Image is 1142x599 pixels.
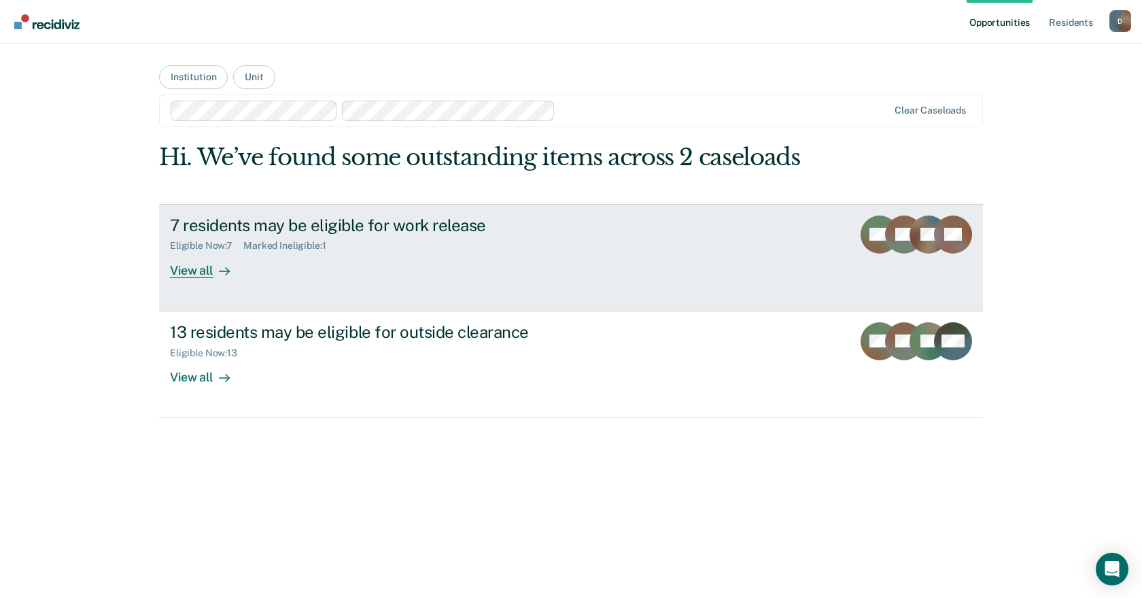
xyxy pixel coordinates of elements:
div: 13 residents may be eligible for outside clearance [170,322,647,342]
img: Recidiviz [14,14,80,29]
div: View all [170,358,246,385]
div: View all [170,252,246,278]
div: Eligible Now : 13 [170,347,248,359]
button: Institution [159,65,228,89]
div: Open Intercom Messenger [1096,553,1128,585]
div: Clear caseloads [895,105,966,116]
a: 7 residents may be eligible for work releaseEligible Now:7Marked Ineligible:1View all [159,204,983,311]
div: Marked Ineligible : 1 [243,240,336,252]
div: Hi. We’ve found some outstanding items across 2 caseloads [159,143,818,171]
div: Eligible Now : 7 [170,240,243,252]
a: 13 residents may be eligible for outside clearanceEligible Now:13View all [159,311,983,418]
button: Profile dropdown button [1109,10,1131,32]
div: D [1109,10,1131,32]
button: Unit [233,65,275,89]
div: 7 residents may be eligible for work release [170,216,647,235]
